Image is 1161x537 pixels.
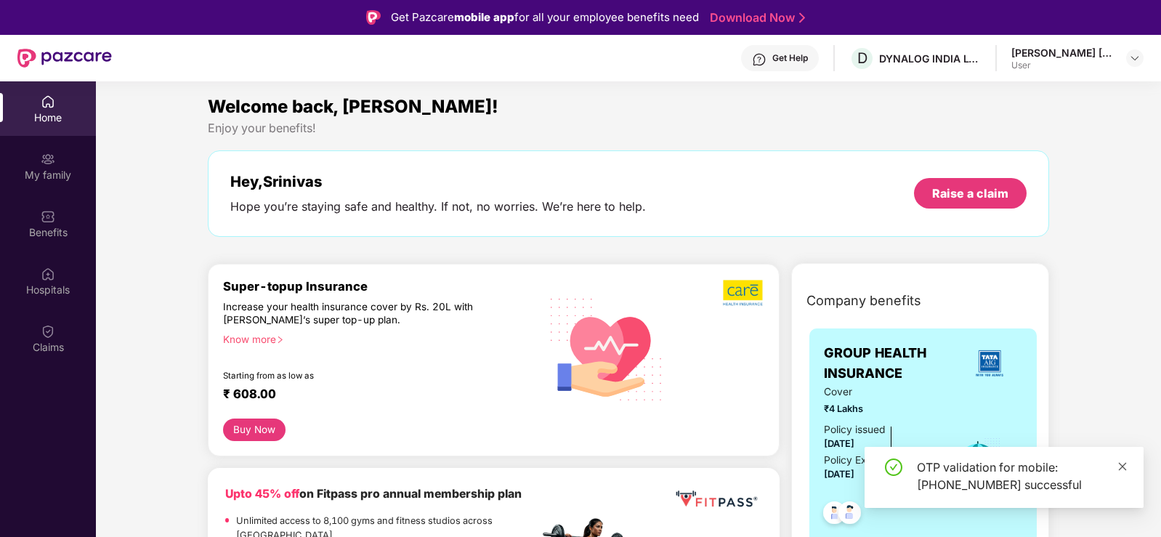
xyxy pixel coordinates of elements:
span: Cover [824,384,935,400]
div: Raise a claim [932,185,1008,201]
b: on Fitpass pro annual membership plan [225,487,522,501]
div: [PERSON_NAME] [PERSON_NAME] [1011,46,1113,60]
img: insurerLogo [970,344,1009,383]
span: Company benefits [806,291,921,311]
img: svg+xml;base64,PHN2ZyBpZD0iQmVuZWZpdHMiIHhtbG5zPSJodHRwOi8vd3d3LnczLm9yZy8yMDAwL3N2ZyIgd2lkdGg9Ij... [41,209,55,224]
div: Get Pazcare for all your employee benefits need [391,9,699,26]
img: b5dec4f62d2307b9de63beb79f102df3.png [723,279,764,307]
img: New Pazcare Logo [17,49,112,68]
div: Starting from as low as [223,371,477,381]
div: Know more [223,333,530,343]
img: svg+xml;base64,PHN2ZyBpZD0iQ2xhaW0iIHhtbG5zPSJodHRwOi8vd3d3LnczLm9yZy8yMDAwL3N2ZyIgd2lkdGg9IjIwIi... [41,324,55,339]
button: Buy Now [223,419,285,441]
b: Upto 45% off [225,487,299,501]
img: Logo [366,10,381,25]
span: Welcome back, [PERSON_NAME]! [208,96,498,117]
span: close [1117,461,1128,472]
img: svg+xml;base64,PHN2ZyBpZD0iSG9zcGl0YWxzIiB4bWxucz0iaHR0cDovL3d3dy53My5vcmcvMjAwMC9zdmciIHdpZHRoPS... [41,267,55,281]
span: [DATE] [824,469,854,480]
div: Get Help [772,52,808,64]
img: svg+xml;base64,PHN2ZyBpZD0iSG9tZSIgeG1sbnM9Imh0dHA6Ly93d3cudzMub3JnLzIwMDAvc3ZnIiB3aWR0aD0iMjAiIG... [41,94,55,109]
img: svg+xml;base64,PHN2ZyBpZD0iSGVscC0zMngzMiIgeG1sbnM9Imh0dHA6Ly93d3cudzMub3JnLzIwMDAvc3ZnIiB3aWR0aD... [752,52,766,67]
a: Download Now [710,10,801,25]
span: ₹4 Lakhs [824,402,935,416]
div: Super-topup Insurance [223,279,538,294]
div: Enjoy your benefits! [208,121,1048,136]
span: GROUP HEALTH INSURANCE [824,343,957,384]
span: check-circle [885,459,902,476]
div: Policy Expiry [824,453,884,469]
strong: mobile app [454,10,514,24]
img: svg+xml;base64,PHN2ZyBpZD0iRHJvcGRvd24tMzJ4MzIiIHhtbG5zPSJodHRwOi8vd3d3LnczLm9yZy8yMDAwL3N2ZyIgd2... [1129,52,1141,64]
div: Increase your health insurance cover by Rs. 20L with [PERSON_NAME]’s super top-up plan. [223,300,476,326]
div: User [1011,60,1113,71]
img: svg+xml;base64,PHN2ZyB4bWxucz0iaHR0cDovL3d3dy53My5vcmcvMjAwMC9zdmciIHdpZHRoPSI0OC45NDMiIGhlaWdodD... [817,497,852,533]
span: D [857,49,867,67]
div: Hey, Srinivas [230,173,646,190]
img: svg+xml;base64,PHN2ZyB4bWxucz0iaHR0cDovL3d3dy53My5vcmcvMjAwMC9zdmciIHhtbG5zOnhsaW5rPSJodHRwOi8vd3... [539,280,674,417]
img: svg+xml;base64,PHN2ZyB3aWR0aD0iMjAiIGhlaWdodD0iMjAiIHZpZXdCb3g9IjAgMCAyMCAyMCIgZmlsbD0ibm9uZSIgeG... [41,152,55,166]
img: icon [955,437,1002,485]
div: Hope you’re staying safe and healthy. If not, no worries. We’re here to help. [230,199,646,214]
img: Stroke [799,10,805,25]
span: [DATE] [824,438,854,449]
div: DYNALOG INDIA LTD [879,52,981,65]
div: ₹ 608.00 [223,387,524,404]
div: Policy issued [824,422,885,438]
div: OTP validation for mobile: [PHONE_NUMBER] successful [917,459,1126,493]
span: right [276,336,284,344]
img: fppp.png [673,485,760,512]
img: svg+xml;base64,PHN2ZyB4bWxucz0iaHR0cDovL3d3dy53My5vcmcvMjAwMC9zdmciIHdpZHRoPSI0OC45NDMiIGhlaWdodD... [832,497,867,533]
